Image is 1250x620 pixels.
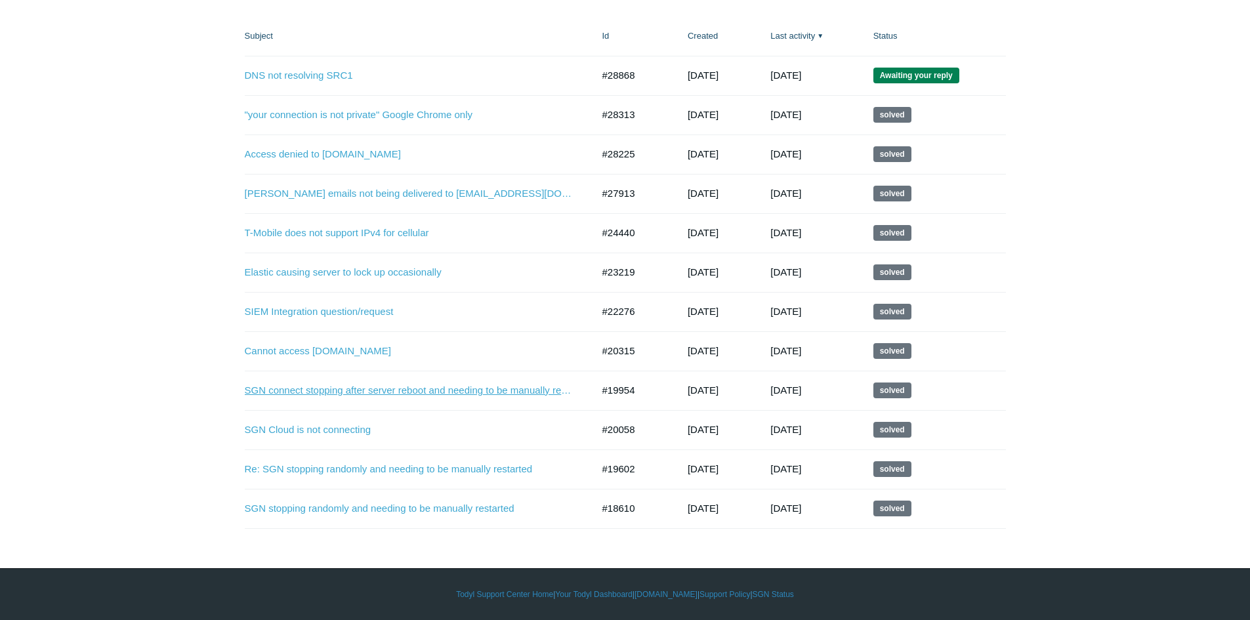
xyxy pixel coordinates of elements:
a: Created [688,31,718,41]
td: #24440 [589,213,675,253]
span: ▼ [817,31,823,41]
a: T-Mobile does not support IPv4 for cellular [245,226,573,241]
a: "your connection is not private" Google Chrome only [245,108,573,123]
th: Id [589,16,675,56]
time: 04/24/2025, 10:26 [688,227,719,238]
a: SGN Status [753,589,794,600]
span: This request has been solved [873,422,911,438]
time: 09/27/2025, 19:01 [770,148,801,159]
td: #22276 [589,292,675,331]
td: #28313 [589,95,675,134]
td: #28868 [589,56,675,95]
a: Your Todyl Dashboard [555,589,632,600]
time: 10/16/2024, 10:03 [770,345,801,356]
time: 02/25/2025, 17:45 [688,266,719,278]
time: 10/12/2025, 19:01 [770,70,801,81]
span: This request has been solved [873,107,911,123]
span: This request has been solved [873,501,911,516]
time: 09/18/2025, 14:19 [688,148,719,159]
span: This request has been solved [873,225,911,241]
a: [PERSON_NAME] emails not being delivered to [EMAIL_ADDRESS][DOMAIN_NAME] [245,186,573,201]
span: This request has been solved [873,146,911,162]
a: Re: SGN stopping randomly and needing to be manually restarted [245,462,573,477]
a: Elastic causing server to lock up occasionally [245,265,573,280]
td: #27913 [589,174,675,213]
time: 09/05/2024, 09:25 [688,384,719,396]
td: #19954 [589,371,675,410]
time: 09/24/2024, 10:56 [688,345,719,356]
time: 09/03/2025, 21:15 [688,188,719,199]
a: SIEM Integration question/request [245,304,573,320]
td: #18610 [589,489,675,528]
a: SGN connect stopping after server reboot and needing to be manually restarted [245,383,573,398]
td: #23219 [589,253,675,292]
td: #28225 [589,134,675,174]
td: #20315 [589,331,675,371]
span: This request has been solved [873,304,911,320]
time: 05/22/2025, 17:02 [770,227,801,238]
span: We are waiting for you to respond [873,68,959,83]
time: 09/10/2024, 17:28 [688,424,719,435]
th: Status [860,16,1006,56]
time: 10/12/2025, 16:55 [770,109,801,120]
time: 08/19/2024, 11:16 [688,463,719,474]
time: 09/22/2025, 14:21 [688,109,719,120]
a: Access denied to [DOMAIN_NAME] [245,147,573,162]
a: Todyl Support Center Home [456,589,553,600]
time: 01/08/2025, 16:36 [688,306,719,317]
time: 09/16/2024, 13:03 [770,463,801,474]
time: 07/29/2024, 13:03 [770,503,801,514]
td: #20058 [589,410,675,449]
th: Subject [245,16,589,56]
time: 04/02/2025, 19:02 [770,266,801,278]
span: This request has been solved [873,343,911,359]
span: This request has been solved [873,186,911,201]
time: 10/10/2025, 18:26 [688,70,719,81]
time: 09/04/2025, 10:29 [770,188,801,199]
time: 10/01/2024, 18:02 [770,424,801,435]
a: Cannot access [DOMAIN_NAME] [245,344,573,359]
td: #19602 [589,449,675,489]
a: [DOMAIN_NAME] [635,589,698,600]
time: 06/28/2024, 14:51 [688,503,719,514]
div: | | | | [245,589,1006,600]
a: SGN Cloud is not connecting [245,423,573,438]
span: This request has been solved [873,264,911,280]
time: 01/28/2025, 17:03 [770,306,801,317]
span: This request has been solved [873,382,911,398]
span: This request has been solved [873,461,911,477]
time: 10/03/2024, 15:03 [770,384,801,396]
a: DNS not resolving SRC1 [245,68,573,83]
a: Last activity▼ [770,31,815,41]
a: Support Policy [699,589,750,600]
a: SGN stopping randomly and needing to be manually restarted [245,501,573,516]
